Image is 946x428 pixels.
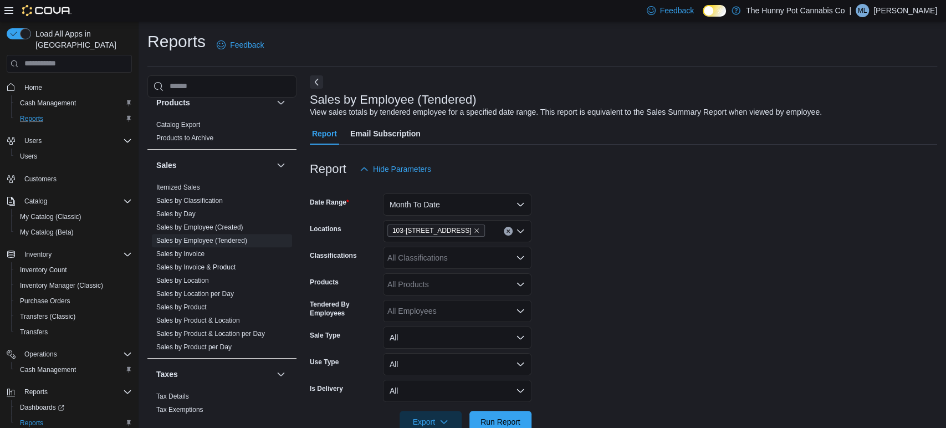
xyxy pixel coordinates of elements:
[11,209,136,225] button: My Catalog (Classic)
[24,250,52,259] span: Inventory
[516,227,525,236] button: Open list of options
[147,30,206,53] h1: Reports
[20,281,103,290] span: Inventory Manager (Classic)
[20,228,74,237] span: My Catalog (Beta)
[2,79,136,95] button: Home
[20,134,132,147] span: Users
[156,303,207,312] span: Sales by Product
[310,278,339,287] label: Products
[16,263,132,277] span: Inventory Count
[156,343,232,351] span: Sales by Product per Day
[156,236,247,245] span: Sales by Employee (Tendered)
[156,392,189,401] span: Tax Details
[16,325,52,339] a: Transfers
[20,348,132,361] span: Operations
[156,97,190,108] h3: Products
[20,348,62,361] button: Operations
[16,150,42,163] a: Users
[156,121,200,129] a: Catalog Export
[660,5,694,16] span: Feedback
[310,251,357,260] label: Classifications
[2,193,136,209] button: Catalog
[20,419,43,427] span: Reports
[24,350,57,359] span: Operations
[873,4,937,17] p: [PERSON_NAME]
[746,4,845,17] p: The Hunny Pot Cannabis Co
[147,181,296,358] div: Sales
[20,403,64,412] span: Dashboards
[504,227,513,236] button: Clear input
[310,162,346,176] h3: Report
[16,310,132,323] span: Transfers (Classic)
[11,324,136,340] button: Transfers
[20,297,70,305] span: Purchase Orders
[11,293,136,309] button: Purchase Orders
[516,307,525,315] button: Open list of options
[20,312,75,321] span: Transfers (Classic)
[310,93,477,106] h3: Sales by Employee (Tendered)
[856,4,869,17] div: Mandy Laros
[20,266,67,274] span: Inventory Count
[156,317,240,324] a: Sales by Product & Location
[156,263,236,271] a: Sales by Invoice & Product
[2,247,136,262] button: Inventory
[274,368,288,381] button: Taxes
[383,380,531,402] button: All
[156,184,200,191] a: Itemized Sales
[16,363,80,376] a: Cash Management
[156,276,209,285] span: Sales by Location
[11,95,136,111] button: Cash Management
[20,365,76,374] span: Cash Management
[156,134,213,142] a: Products to Archive
[16,401,69,414] a: Dashboards
[156,183,200,192] span: Itemized Sales
[20,212,81,221] span: My Catalog (Classic)
[16,401,132,414] span: Dashboards
[16,150,132,163] span: Users
[11,309,136,324] button: Transfers (Classic)
[11,149,136,164] button: Users
[11,362,136,378] button: Cash Management
[310,198,349,207] label: Date Range
[16,210,132,223] span: My Catalog (Classic)
[24,83,42,92] span: Home
[2,133,136,149] button: Users
[22,5,71,16] img: Cova
[156,289,234,298] span: Sales by Location per Day
[16,263,71,277] a: Inventory Count
[849,4,851,17] p: |
[20,195,52,208] button: Catalog
[24,388,48,396] span: Reports
[16,112,48,125] a: Reports
[20,152,37,161] span: Users
[20,114,43,123] span: Reports
[310,331,340,340] label: Sale Type
[373,164,431,175] span: Hide Parameters
[16,279,108,292] a: Inventory Manager (Classic)
[392,225,472,236] span: 103-[STREET_ADDRESS]
[310,384,343,393] label: Is Delivery
[16,294,132,308] span: Purchase Orders
[147,390,296,421] div: Taxes
[16,96,132,110] span: Cash Management
[156,290,234,298] a: Sales by Location per Day
[16,112,132,125] span: Reports
[20,172,61,186] a: Customers
[212,34,268,56] a: Feedback
[355,158,436,180] button: Hide Parameters
[11,111,136,126] button: Reports
[156,316,240,325] span: Sales by Product & Location
[387,225,485,237] span: 103-1405 Ottawa St N.
[20,385,132,399] span: Reports
[156,393,189,400] a: Tax Details
[20,328,48,337] span: Transfers
[20,195,132,208] span: Catalog
[16,96,80,110] a: Cash Management
[156,97,272,108] button: Products
[156,210,196,218] span: Sales by Day
[20,81,47,94] a: Home
[24,197,47,206] span: Catalog
[16,279,132,292] span: Inventory Manager (Classic)
[11,400,136,415] a: Dashboards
